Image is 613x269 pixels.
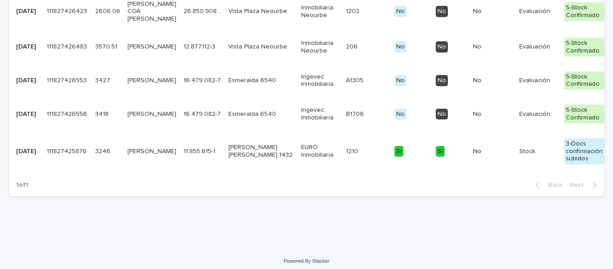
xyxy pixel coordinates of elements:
p: [DATE] [16,8,39,15]
div: 5-Stock Confirmado [564,105,604,123]
p: B1706 [346,109,366,118]
div: Si [436,146,445,157]
p: 1 of 1 [9,174,35,196]
p: No [473,8,512,15]
p: [DATE] [16,77,39,84]
button: Next [566,181,604,189]
p: 111827426553 [47,75,88,84]
p: Evaluación [519,110,557,118]
p: A1305 [346,75,365,84]
p: Vista Plaza Neourbe [228,8,294,15]
p: 111827426423 [47,6,89,15]
p: [PERSON_NAME] [127,43,176,51]
p: [PERSON_NAME] COA [PERSON_NAME] [127,0,176,23]
p: Stock [519,148,557,155]
div: No [436,6,448,17]
p: [DATE] [16,110,39,118]
p: Ingevec Inmobiliaria [301,106,339,122]
div: No [394,41,407,53]
p: 111827425876 [47,146,88,155]
div: 5-Stock Confirmado [564,2,604,21]
p: [PERSON_NAME] [127,148,176,155]
p: Esmeralda 6540 [228,77,294,84]
p: [DATE] [16,148,39,155]
span: Back [543,182,562,188]
p: [PERSON_NAME] [127,110,176,118]
p: 2606.06 [95,6,122,15]
p: 206 [346,41,359,51]
p: No [473,148,512,155]
p: 3418 [95,109,110,118]
a: Powered By Stacker [284,258,329,264]
button: Back [528,181,566,189]
p: 3427 [95,75,112,84]
p: No [473,43,512,51]
p: 16.479.082-7 [184,109,223,118]
p: 26.850.908-9 [184,6,223,15]
p: 1202 [346,6,361,15]
span: Next [569,182,589,188]
p: Evaluación [519,43,557,51]
p: Evaluación [519,77,557,84]
p: [DATE] [16,43,39,51]
div: No [436,75,448,86]
p: 16.479.082-7 [184,75,223,84]
div: Si [394,146,403,157]
p: 11.855.615-1 [184,146,217,155]
p: 3246 [95,146,112,155]
p: 12.877.112-3 [184,41,217,51]
div: No [394,75,407,86]
p: 3570.51 [95,41,119,51]
div: No [436,109,448,120]
div: 3-Docs confirmación subidos [564,138,604,164]
p: Inmobiliaria Neourbe [301,40,339,55]
div: No [394,109,407,120]
p: 1210 [346,146,360,155]
p: 111827426483 [47,41,89,51]
p: Esmeralda 6540 [228,110,294,118]
div: 5-Stock Confirmado [564,71,604,90]
p: No [473,110,512,118]
p: 111827426556 [47,109,89,118]
p: Inmobiliaria Neourbe [301,4,339,19]
p: [PERSON_NAME] [PERSON_NAME] 1432 [228,144,294,159]
p: [PERSON_NAME] [127,77,176,84]
p: Ingevec Inmobiliaria [301,73,339,88]
p: Evaluación [519,8,557,15]
p: EURO Inmobiliaria [301,144,339,159]
p: Vista Plaza Neourbe [228,43,294,51]
p: No [473,77,512,84]
div: 5-Stock Confirmado [564,38,604,57]
div: No [394,6,407,17]
div: No [436,41,448,53]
